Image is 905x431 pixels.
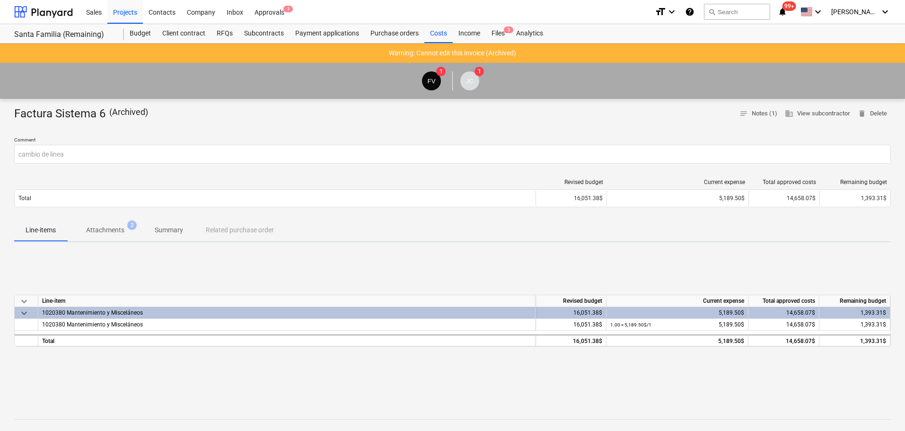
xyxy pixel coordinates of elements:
div: 5,189.50$ [610,319,744,331]
span: 2 [127,220,137,230]
span: 1 [436,67,446,76]
a: Costs [424,24,453,43]
i: Knowledge base [685,6,694,18]
div: 5,189.50$ [611,195,745,202]
span: notes [739,109,748,118]
div: 14,658.07$ [748,307,819,319]
span: business [785,109,793,118]
div: 16,051.38$ [536,319,606,331]
div: Total approved costs [748,295,819,307]
div: Factura Sistema 6 [14,106,152,122]
p: Comment [14,137,891,145]
div: Fernando Vanegas [422,71,441,90]
i: notifications [778,6,787,18]
span: 14,658.07$ [786,321,815,328]
i: keyboard_arrow_down [879,6,891,18]
span: keyboard_arrow_down [18,308,30,319]
div: 16,051.38$ [536,334,606,346]
div: Total [38,334,536,346]
div: Javier Cattan [460,71,479,90]
a: RFQs [211,24,238,43]
p: Summary [155,225,183,235]
span: FV [427,78,435,85]
div: 14,658.07$ [748,334,819,346]
span: 3 [504,26,513,33]
span: keyboard_arrow_down [18,296,30,307]
div: Revised budget [536,295,606,307]
div: 5,189.50$ [610,335,744,347]
div: Files [486,24,510,43]
a: Files3 [486,24,510,43]
span: [PERSON_NAME] [831,8,879,16]
div: Remaining budget [819,295,890,307]
i: format_size [655,6,666,18]
div: 16,051.38$ [536,191,606,206]
span: Delete [858,108,887,119]
span: JC [466,78,474,85]
a: Subcontracts [238,24,290,43]
small: 1.00 × 5,189.50$ / 1 [610,322,651,327]
div: Santa Familia (Remaining) [14,30,113,40]
div: 1020380 Mantenimiento y Misceláneos [42,307,531,318]
span: 1020380 Mantenimiento y Misceláneos [42,321,143,328]
div: Total approved costs [753,179,816,185]
span: search [708,8,716,16]
span: Notes (1) [739,108,777,119]
a: Payment applications [290,24,365,43]
div: 14,658.07$ [748,191,819,206]
div: 5,189.50$ [610,307,744,319]
div: Remaining budget [824,179,887,185]
i: keyboard_arrow_down [666,6,677,18]
button: Search [704,4,770,20]
div: Revised budget [540,179,603,185]
i: keyboard_arrow_down [812,6,824,18]
iframe: Chat Widget [858,386,905,431]
span: delete [858,109,866,118]
div: Line-item [38,295,536,307]
div: Current expense [606,295,748,307]
span: 1,393.31$ [861,195,887,202]
p: Attachments [86,225,124,235]
button: View subcontractor [781,106,854,121]
span: 1,393.31$ [861,321,886,328]
span: View subcontractor [785,108,850,119]
span: 1 [474,67,484,76]
button: Notes (1) [736,106,781,121]
a: Analytics [510,24,549,43]
span: 1 [283,6,293,12]
span: 99+ [782,1,796,11]
div: 1,393.31$ [819,307,890,319]
div: 16,051.38$ [536,307,606,319]
a: Purchase orders [365,24,424,43]
div: 1,393.31$ [819,334,890,346]
div: Current expense [611,179,745,185]
button: Delete [854,106,891,121]
a: Budget [124,24,157,43]
p: ( Archived ) [109,106,148,122]
a: Client contract [157,24,211,43]
p: Warning: Cannot edit this invoice (Archived) [389,48,516,58]
p: Line-items [26,225,56,235]
p: Total [18,194,31,202]
a: Income [453,24,486,43]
